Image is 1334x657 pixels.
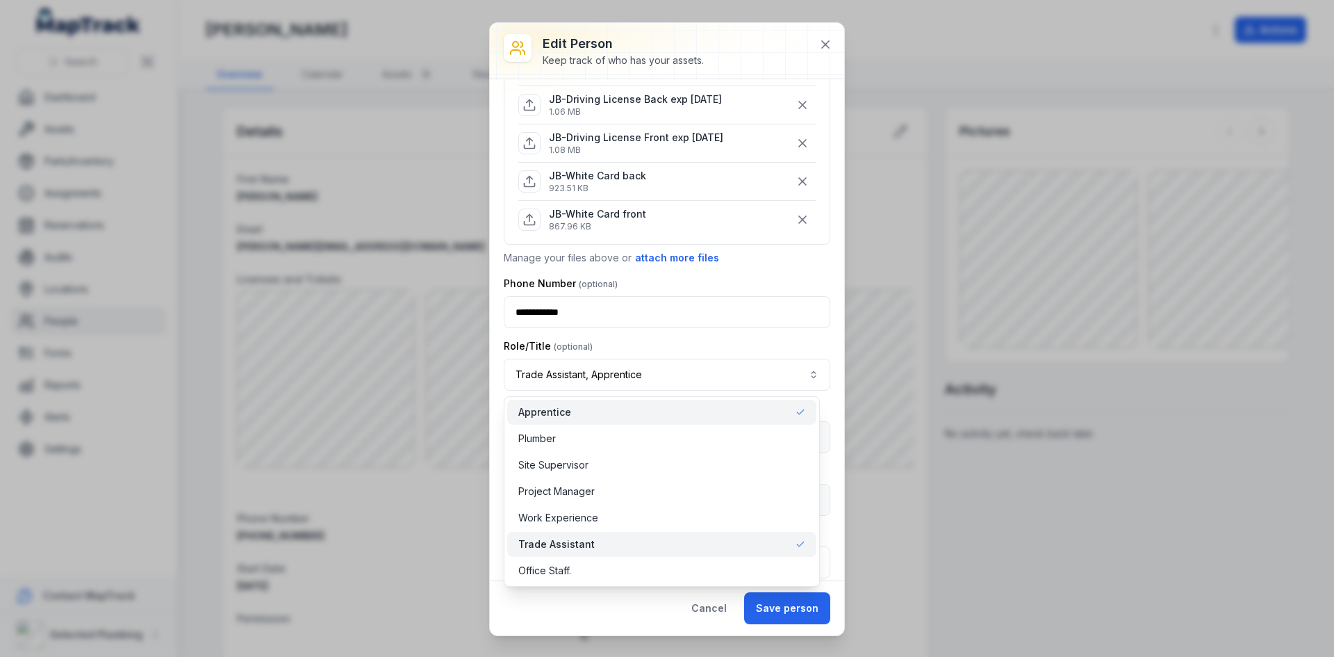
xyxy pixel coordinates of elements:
span: Trade Assistant [518,537,595,551]
div: Trade Assistant, Apprentice [504,396,820,587]
span: Work Experience [518,511,598,525]
span: Office Staff. [518,564,571,578]
span: Project Manager [518,485,595,498]
span: Apprentice [518,405,571,419]
button: Trade Assistant, Apprentice [504,359,830,391]
span: Site Supervisor [518,458,588,472]
span: Plumber [518,432,556,446]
